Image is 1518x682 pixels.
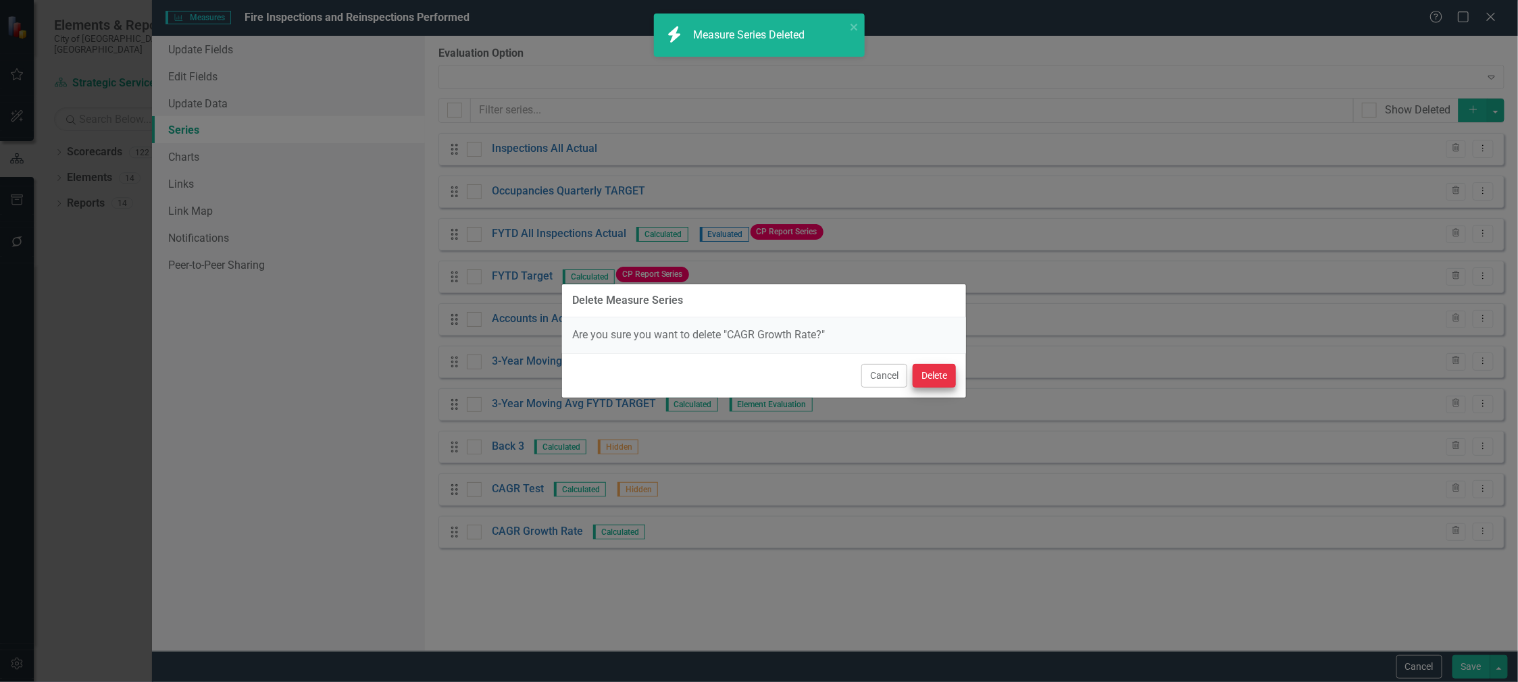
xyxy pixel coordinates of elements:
button: Cancel [861,364,907,388]
div: Measure Series Deleted [693,28,808,43]
button: Delete [913,364,956,388]
span: Are you sure you want to delete "CAGR Growth Rate?" [572,328,825,341]
div: Delete Measure Series [572,294,683,307]
button: close [850,19,859,34]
